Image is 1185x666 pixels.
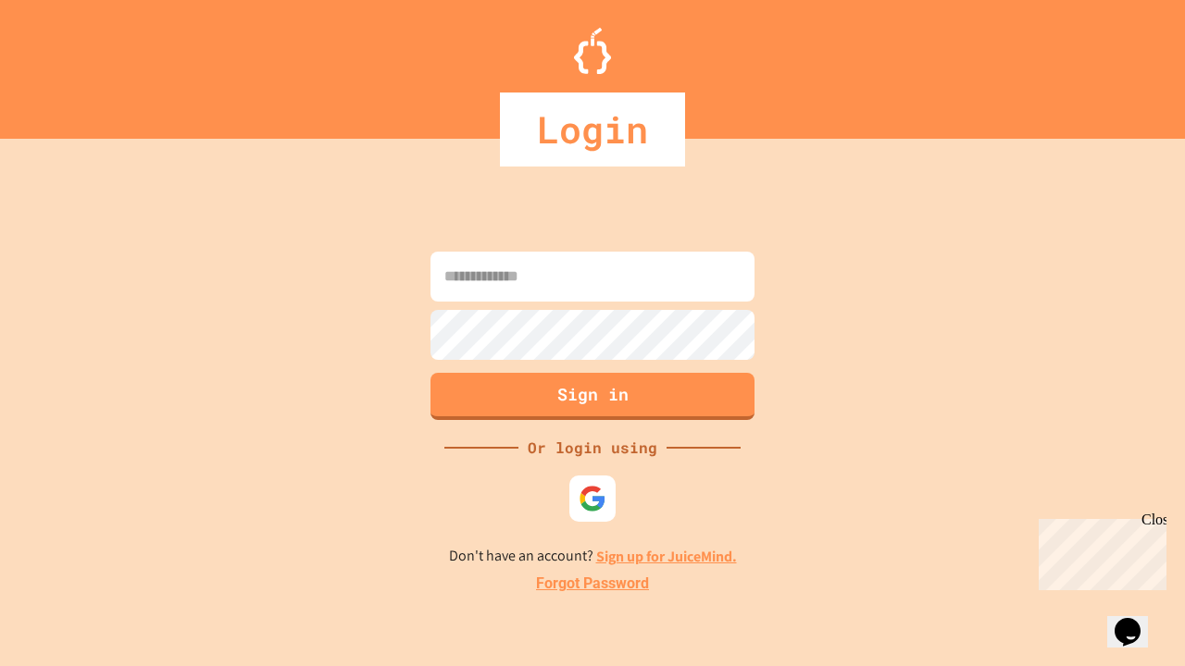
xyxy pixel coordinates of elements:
img: Logo.svg [574,28,611,74]
iframe: chat widget [1031,512,1166,590]
a: Sign up for JuiceMind. [596,547,737,566]
div: Login [500,92,685,166]
div: Or login using [518,437,667,459]
img: google-icon.svg [579,485,606,512]
a: Forgot Password [536,573,649,595]
p: Don't have an account? [449,545,737,568]
div: Chat with us now!Close [7,7,128,117]
iframe: chat widget [1107,592,1166,647]
button: Sign in [430,373,755,420]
